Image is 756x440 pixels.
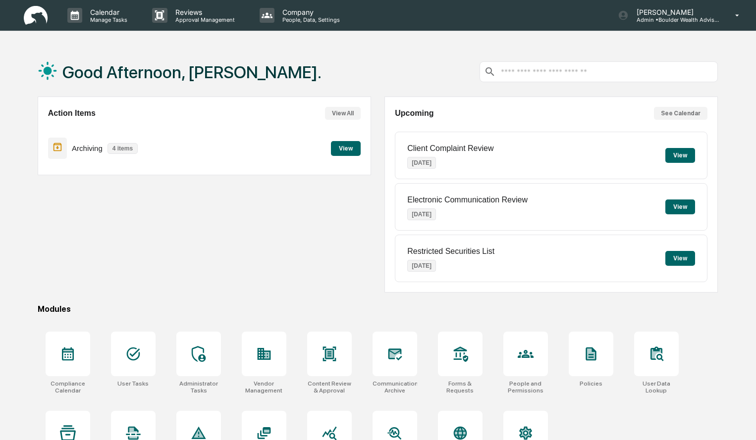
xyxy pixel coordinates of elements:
h2: Action Items [48,109,96,118]
p: [DATE] [407,208,436,220]
div: Vendor Management [242,380,286,394]
div: Forms & Requests [438,380,483,394]
p: Calendar [82,8,132,16]
p: Electronic Communication Review [407,196,528,204]
div: Modules [38,304,718,314]
p: Manage Tasks [82,16,132,23]
button: View [665,148,695,163]
div: Compliance Calendar [46,380,90,394]
div: People and Permissions [503,380,548,394]
p: Archiving [72,144,103,152]
p: [DATE] [407,157,436,169]
p: Restricted Securities List [407,247,494,256]
img: logo [24,6,48,25]
p: Company [274,8,345,16]
p: 4 items [108,143,138,154]
p: People, Data, Settings [274,16,345,23]
h1: Good Afternoon, [PERSON_NAME]. [62,62,322,82]
div: Communications Archive [373,380,417,394]
div: User Tasks [117,380,149,387]
a: View [331,143,361,152]
p: [PERSON_NAME] [629,8,721,16]
button: View All [325,107,361,120]
button: View [665,199,695,214]
iframe: Open customer support [724,407,751,434]
p: Approval Management [167,16,240,23]
p: Admin • Boulder Wealth Advisors [629,16,721,23]
div: Policies [580,380,602,387]
button: See Calendar [654,107,707,120]
button: View [665,251,695,266]
div: Administrator Tasks [176,380,221,394]
p: [DATE] [407,260,436,272]
div: User Data Lookup [634,380,679,394]
button: View [331,141,361,156]
div: Content Review & Approval [307,380,352,394]
p: Client Complaint Review [407,144,493,153]
p: Reviews [167,8,240,16]
h2: Upcoming [395,109,433,118]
